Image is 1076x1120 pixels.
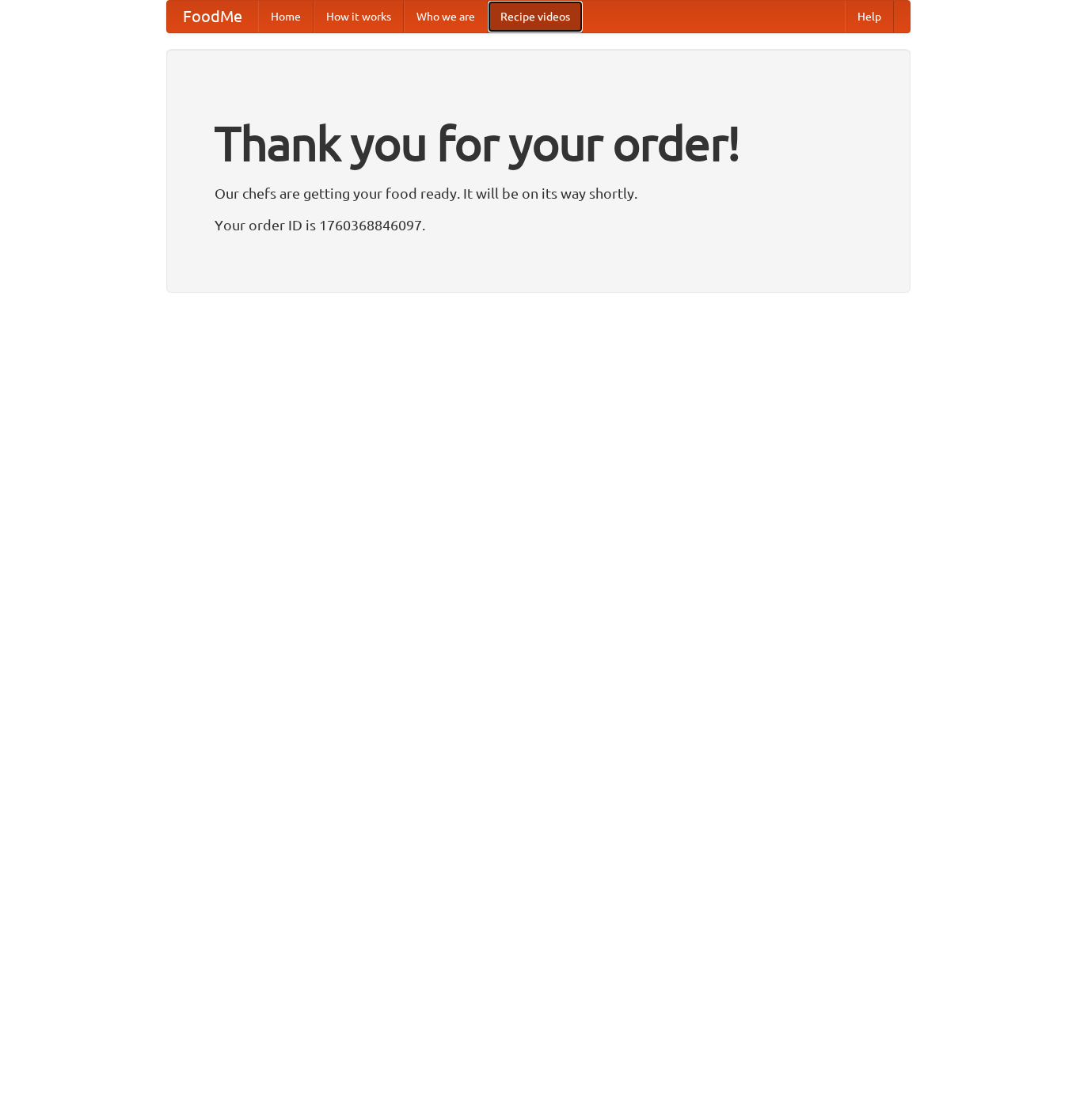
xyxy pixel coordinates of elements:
[845,1,894,32] a: Help
[258,1,314,32] a: Home
[215,181,862,205] p: Our chefs are getting your food ready. It will be on its way shortly.
[215,105,862,181] h1: Thank you for your order!
[167,1,258,32] a: FoodMe
[488,1,583,32] a: Recipe videos
[314,1,404,32] a: How it works
[404,1,488,32] a: Who we are
[215,213,862,237] p: Your order ID is 1760368846097.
